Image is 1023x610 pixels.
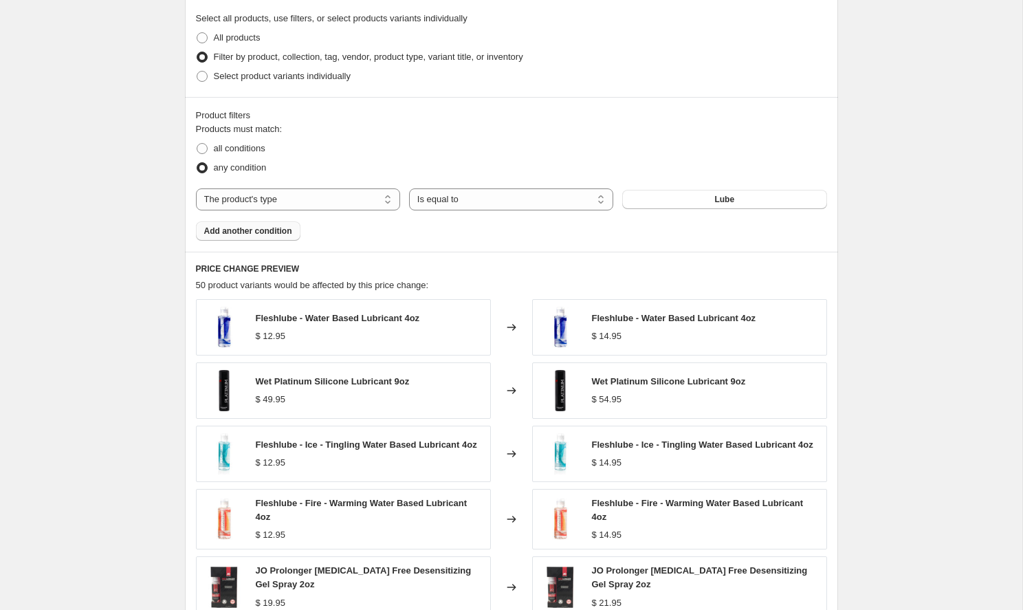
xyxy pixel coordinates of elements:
span: All products [214,32,261,43]
span: Add another condition [204,226,292,237]
img: fleshlube-water-based-lubricant-4oz-circus-of-books_80x.jpg [203,307,245,348]
span: Wet Platinum Silicone Lubricant 9oz [256,376,410,386]
div: $ 19.95 [256,596,285,610]
img: fleshlube-water-based-lubricant-4oz-circus-of-books_80x.jpg [540,307,581,348]
span: Lube [714,194,734,205]
span: Fleshlube - Fire - Warming Water Based Lubricant 4oz [256,498,467,522]
span: JO Prolonger [MEDICAL_DATA] Free Desensitizing Gel Spray 2oz [256,565,472,589]
div: $ 21.95 [592,596,621,610]
img: fleshlube-ice-tingling-water-based-lubricant-4oz-circus-of-books_80x.jpg [540,433,581,475]
div: $ 14.95 [592,456,621,470]
img: wet-platinum-silicone-lubricant-9oz-circus-of-books_80x.png [203,370,245,411]
button: Lube [622,190,826,209]
img: fleshlube-fire-warming-water-based-lubricant-4oz-circus-of-books_80x.jpg [540,499,581,540]
span: 50 product variants would be affected by this price change: [196,280,429,290]
img: fleshlube-fire-warming-water-based-lubricant-4oz-circus-of-books_80x.jpg [203,499,245,540]
span: Fleshlube - Water Based Lubricant 4oz [256,313,420,323]
span: Fleshlube - Ice - Tingling Water Based Lubricant 4oz [256,439,477,450]
div: $ 54.95 [592,393,621,406]
span: any condition [214,162,267,173]
div: $ 12.95 [256,456,285,470]
span: Select product variants individually [214,71,351,81]
div: $ 12.95 [256,329,285,343]
img: wet-platinum-silicone-lubricant-9oz-circus-of-books_80x.png [540,370,581,411]
span: all conditions [214,143,265,153]
span: Fleshlube - Water Based Lubricant 4oz [592,313,756,323]
div: $ 14.95 [592,528,621,542]
div: $ 49.95 [256,393,285,406]
div: $ 12.95 [256,528,285,542]
img: jo-prolonger-benzocaine-free-desensitizing-gel-spray-2oz-circus-of-books-1_80x.jpg [203,567,245,608]
div: Product filters [196,109,827,122]
span: Fleshlube - Fire - Warming Water Based Lubricant 4oz [592,498,803,522]
span: Select all products, use filters, or select products variants individually [196,13,467,23]
div: $ 14.95 [592,329,621,343]
span: Products must match: [196,124,283,134]
span: JO Prolonger [MEDICAL_DATA] Free Desensitizing Gel Spray 2oz [592,565,808,589]
img: jo-prolonger-benzocaine-free-desensitizing-gel-spray-2oz-circus-of-books-1_80x.jpg [540,567,581,608]
span: Fleshlube - Ice - Tingling Water Based Lubricant 4oz [592,439,813,450]
img: fleshlube-ice-tingling-water-based-lubricant-4oz-circus-of-books_80x.jpg [203,433,245,475]
h6: PRICE CHANGE PREVIEW [196,263,827,274]
button: Add another condition [196,221,300,241]
span: Wet Platinum Silicone Lubricant 9oz [592,376,746,386]
span: Filter by product, collection, tag, vendor, product type, variant title, or inventory [214,52,523,62]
